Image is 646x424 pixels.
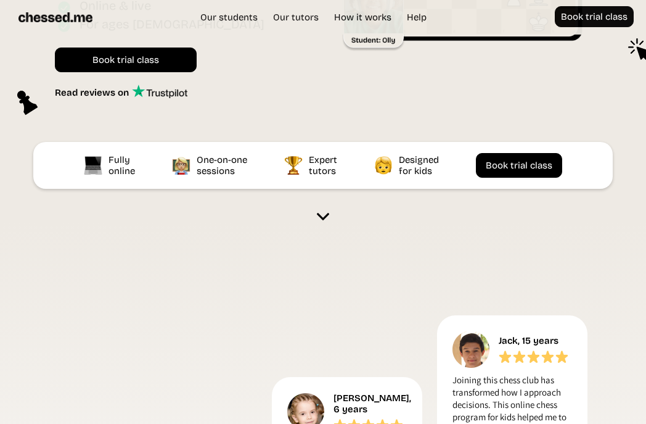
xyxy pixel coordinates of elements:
div: Expert tutors [309,154,340,177]
a: Book trial class [476,153,562,178]
a: Help [401,11,433,23]
div: One-on-one sessions [197,154,250,177]
div: Designed for kids [399,154,442,177]
div: Jack, 15 years [499,335,562,346]
a: Book trial class [555,6,634,27]
a: Our tutors [267,11,325,23]
a: Our students [194,11,264,23]
div: Read reviews on [55,87,132,98]
div: [PERSON_NAME], 6 years [333,393,414,415]
a: Read reviews on [55,85,187,98]
a: How it works [328,11,398,23]
a: Book trial class [55,48,197,72]
div: Fully online [108,154,138,177]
